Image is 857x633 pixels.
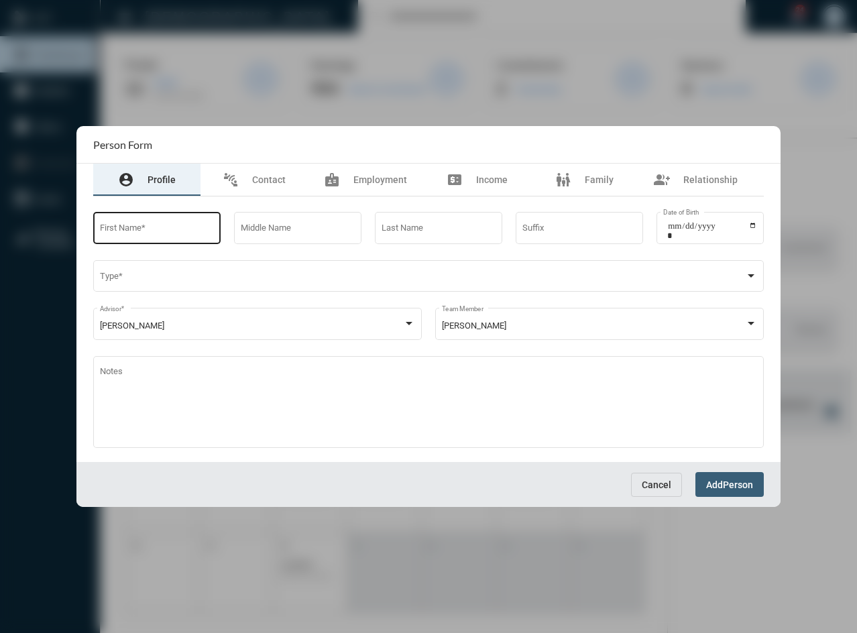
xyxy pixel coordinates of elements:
[555,172,571,188] mat-icon: family_restroom
[100,321,164,331] span: [PERSON_NAME]
[476,174,508,185] span: Income
[706,479,723,490] span: Add
[252,174,286,185] span: Contact
[695,472,764,497] button: AddPerson
[148,174,176,185] span: Profile
[324,172,340,188] mat-icon: badge
[683,174,738,185] span: Relationship
[118,172,134,188] mat-icon: account_circle
[223,172,239,188] mat-icon: connect_without_contact
[631,473,682,497] button: Cancel
[93,138,152,151] h2: Person Form
[642,479,671,490] span: Cancel
[447,172,463,188] mat-icon: price_change
[353,174,407,185] span: Employment
[442,321,506,331] span: [PERSON_NAME]
[723,479,753,490] span: Person
[585,174,614,185] span: Family
[654,172,670,188] mat-icon: group_add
